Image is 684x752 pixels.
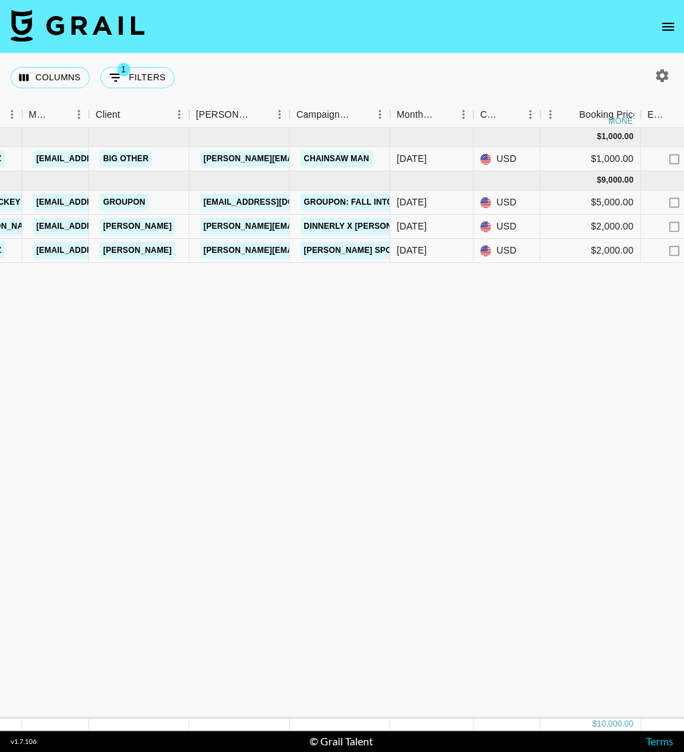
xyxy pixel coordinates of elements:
[33,194,183,211] a: [EMAIL_ADDRESS][DOMAIN_NAME]
[290,102,390,128] div: Campaign (Type)
[596,175,601,186] div: $
[351,105,370,124] button: Sort
[501,105,520,124] button: Sort
[540,104,560,124] button: Menu
[601,175,633,186] div: 9,000.00
[396,219,427,233] div: Oct '25
[196,102,251,128] div: [PERSON_NAME]
[169,104,189,124] button: Menu
[540,239,641,263] div: $2,000.00
[69,104,89,124] button: Menu
[540,191,641,215] div: $5,000.00
[29,102,50,128] div: Manager
[96,102,120,128] div: Client
[396,102,435,128] div: Month Due
[33,242,183,259] a: [EMAIL_ADDRESS][DOMAIN_NAME]
[540,147,641,171] div: $1,000.00
[520,104,540,124] button: Menu
[200,242,487,259] a: [PERSON_NAME][EMAIL_ADDRESS][PERSON_NAME][DOMAIN_NAME]
[396,195,427,209] div: Oct '25
[579,102,638,128] div: Booking Price
[296,102,351,128] div: Campaign (Type)
[100,218,175,235] a: [PERSON_NAME]
[89,102,189,128] div: Client
[300,218,485,235] a: Dinnerly x [PERSON_NAME] on a Budget
[189,102,290,128] div: Booker
[596,719,633,730] div: 10,000.00
[560,105,579,124] button: Sort
[473,102,540,128] div: Currency
[11,9,144,41] img: Grail Talent
[120,105,139,124] button: Sort
[200,218,487,235] a: [PERSON_NAME][EMAIL_ADDRESS][PERSON_NAME][DOMAIN_NAME]
[33,218,183,235] a: [EMAIL_ADDRESS][DOMAIN_NAME]
[390,102,473,128] div: Month Due
[11,737,37,746] div: v 1.7.106
[100,151,152,167] a: Big Other
[251,105,269,124] button: Sort
[396,152,427,165] div: Sep '25
[473,191,540,215] div: USD
[200,194,350,211] a: [EMAIL_ADDRESS][DOMAIN_NAME]
[117,63,130,76] span: 1
[601,131,633,143] div: 1,000.00
[396,244,427,257] div: Oct '25
[453,104,473,124] button: Menu
[300,151,372,167] a: Chainsaw Man
[473,147,540,171] div: USD
[22,102,89,128] div: Manager
[269,104,290,124] button: Menu
[50,105,69,124] button: Sort
[608,117,639,125] div: money
[11,67,90,88] button: Select columns
[592,719,596,730] div: $
[370,104,390,124] button: Menu
[473,239,540,263] div: USD
[100,67,175,88] button: Show filters
[646,735,673,747] a: Terms
[540,215,641,239] div: $2,000.00
[480,102,501,128] div: Currency
[647,102,666,128] div: Expenses: Remove Commission?
[200,151,418,167] a: [PERSON_NAME][EMAIL_ADDRESS][DOMAIN_NAME]
[473,215,540,239] div: USD
[596,131,601,143] div: $
[300,194,435,211] a: Groupon: Fall Into Savings
[100,242,175,259] a: [PERSON_NAME]
[435,105,453,124] button: Sort
[2,104,22,124] button: Menu
[310,735,373,748] div: © Grail Talent
[100,194,148,211] a: GroupOn
[300,242,487,259] a: [PERSON_NAME] Spoon x The Read Twinz
[655,13,681,40] button: open drawer
[33,151,183,167] a: [EMAIL_ADDRESS][DOMAIN_NAME]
